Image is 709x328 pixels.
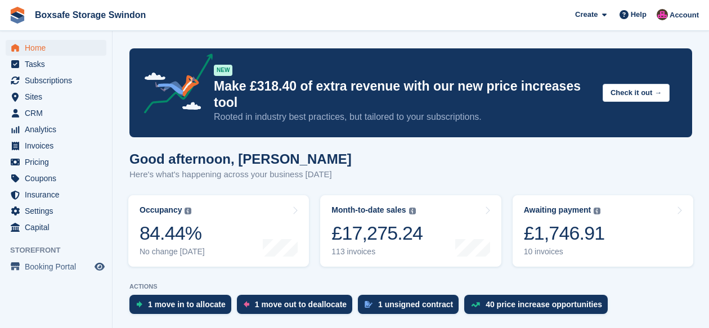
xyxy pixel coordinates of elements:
a: Awaiting payment £1,746.91 10 invoices [513,195,693,267]
span: CRM [25,105,92,121]
span: Insurance [25,187,92,203]
div: No change [DATE] [140,247,205,257]
span: Settings [25,203,92,219]
div: 1 move out to deallocate [255,300,347,309]
a: menu [6,138,106,154]
a: menu [6,170,106,186]
span: Storefront [10,245,112,256]
a: menu [6,219,106,235]
a: 1 unsigned contract [358,295,464,320]
span: Help [631,9,647,20]
a: menu [6,154,106,170]
a: menu [6,105,106,121]
span: Pricing [25,154,92,170]
span: Account [670,10,699,21]
div: £17,275.24 [331,222,423,245]
span: Subscriptions [25,73,92,88]
a: menu [6,259,106,275]
div: 1 unsigned contract [378,300,453,309]
span: Capital [25,219,92,235]
p: ACTIONS [129,283,692,290]
div: 84.44% [140,222,205,245]
a: Month-to-date sales £17,275.24 113 invoices [320,195,501,267]
div: NEW [214,65,232,76]
div: £1,746.91 [524,222,605,245]
img: price_increase_opportunities-93ffe204e8149a01c8c9dc8f82e8f89637d9d84a8eef4429ea346261dce0b2c0.svg [471,302,480,307]
a: 1 move out to deallocate [237,295,358,320]
a: menu [6,73,106,88]
div: Awaiting payment [524,205,591,215]
img: Philip Matthews [657,9,668,20]
span: Tasks [25,56,92,72]
div: Month-to-date sales [331,205,406,215]
span: Booking Portal [25,259,92,275]
a: menu [6,56,106,72]
img: contract_signature_icon-13c848040528278c33f63329250d36e43548de30e8caae1d1a13099fd9432cc5.svg [365,301,373,308]
div: 1 move in to allocate [148,300,226,309]
span: Home [25,40,92,56]
a: Occupancy 84.44% No change [DATE] [128,195,309,267]
img: price-adjustments-announcement-icon-8257ccfd72463d97f412b2fc003d46551f7dbcb40ab6d574587a9cd5c0d94... [134,53,213,118]
div: 40 price increase opportunities [486,300,602,309]
button: Check it out → [603,84,670,102]
a: menu [6,187,106,203]
img: icon-info-grey-7440780725fd019a000dd9b08b2336e03edf1995a4989e88bcd33f0948082b44.svg [409,208,416,214]
span: Create [575,9,598,20]
a: menu [6,203,106,219]
a: 40 price increase opportunities [464,295,613,320]
img: icon-info-grey-7440780725fd019a000dd9b08b2336e03edf1995a4989e88bcd33f0948082b44.svg [594,208,600,214]
img: icon-info-grey-7440780725fd019a000dd9b08b2336e03edf1995a4989e88bcd33f0948082b44.svg [185,208,191,214]
a: 1 move in to allocate [129,295,237,320]
p: Make £318.40 of extra revenue with our new price increases tool [214,78,594,111]
span: Invoices [25,138,92,154]
span: Sites [25,89,92,105]
div: 10 invoices [524,247,605,257]
a: menu [6,122,106,137]
span: Coupons [25,170,92,186]
h1: Good afternoon, [PERSON_NAME] [129,151,352,167]
a: menu [6,89,106,105]
p: Here's what's happening across your business [DATE] [129,168,352,181]
div: Occupancy [140,205,182,215]
p: Rooted in industry best practices, but tailored to your subscriptions. [214,111,594,123]
a: Preview store [93,260,106,273]
a: menu [6,40,106,56]
img: move_outs_to_deallocate_icon-f764333ba52eb49d3ac5e1228854f67142a1ed5810a6f6cc68b1a99e826820c5.svg [244,301,249,308]
a: Boxsafe Storage Swindon [30,6,150,24]
div: 113 invoices [331,247,423,257]
img: stora-icon-8386f47178a22dfd0bd8f6a31ec36ba5ce8667c1dd55bd0f319d3a0aa187defe.svg [9,7,26,24]
img: move_ins_to_allocate_icon-fdf77a2bb77ea45bf5b3d319d69a93e2d87916cf1d5bf7949dd705db3b84f3ca.svg [136,301,142,308]
span: Analytics [25,122,92,137]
